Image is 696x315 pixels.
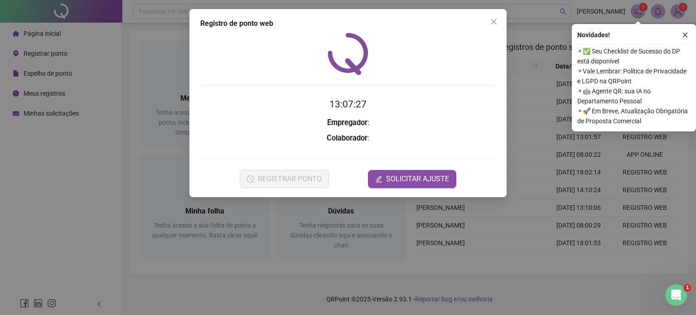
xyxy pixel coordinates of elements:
[328,33,368,75] img: QRPoint
[329,99,367,110] time: 13:07:27
[682,32,688,38] span: close
[490,18,498,25] span: close
[200,132,496,144] h3: :
[577,46,691,66] span: ⚬ ✅ Seu Checklist de Sucesso do DP está disponível
[577,66,691,86] span: ⚬ Vale Lembrar: Política de Privacidade e LGPD na QRPoint
[577,106,691,126] span: ⚬ 🚀 Em Breve, Atualização Obrigatória de Proposta Comercial
[665,284,687,306] iframe: Intercom live chat
[577,86,691,106] span: ⚬ 🤖 Agente QR: sua IA no Departamento Pessoal
[375,175,382,183] span: edit
[200,18,496,29] div: Registro de ponto web
[386,174,449,184] span: SOLICITAR AJUSTE
[327,134,367,142] strong: Colaborador
[577,30,610,40] span: Novidades !
[684,284,691,291] span: 1
[327,118,367,127] strong: Empregador
[240,170,329,188] button: REGISTRAR PONTO
[487,15,501,29] button: Close
[368,170,456,188] button: editSOLICITAR AJUSTE
[200,117,496,129] h3: :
